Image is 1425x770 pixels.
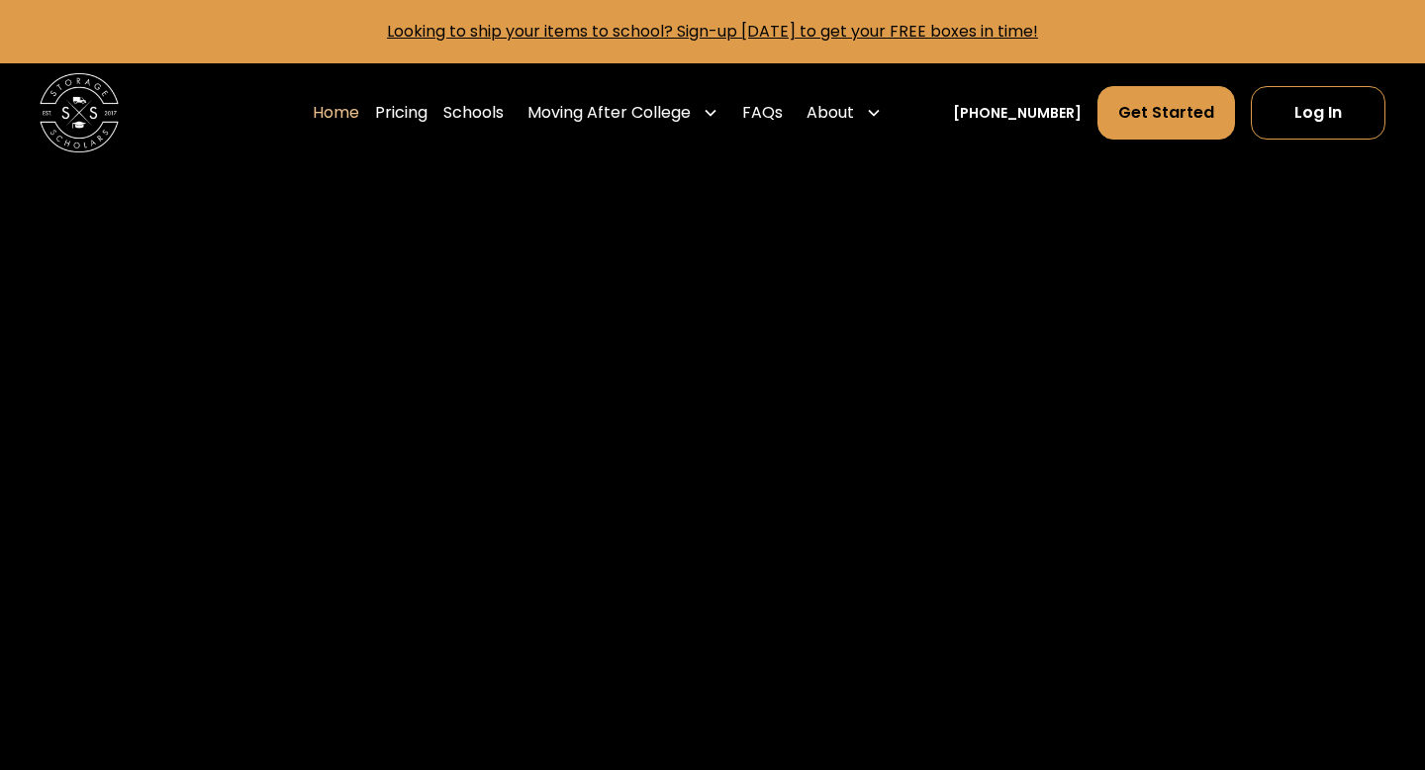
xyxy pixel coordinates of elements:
a: Log In [1251,86,1385,140]
a: Home [313,85,359,141]
a: Looking to ship your items to school? Sign-up [DATE] to get your FREE boxes in time! [387,20,1038,43]
img: Storage Scholars main logo [40,73,119,152]
div: About [807,101,854,125]
div: Moving After College [527,101,691,125]
a: [PHONE_NUMBER] [953,103,1082,124]
a: Schools [443,85,504,141]
a: FAQs [742,85,783,141]
a: Pricing [375,85,427,141]
a: Get Started [1097,86,1235,140]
